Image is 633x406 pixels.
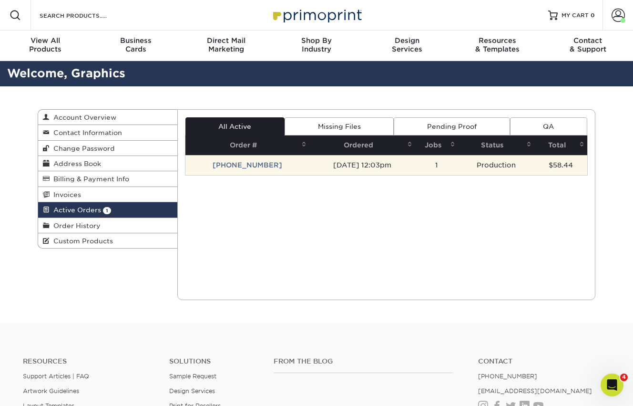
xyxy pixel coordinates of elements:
a: Sample Request [169,373,216,380]
a: Design Services [169,387,215,395]
a: Custom Products [38,233,177,248]
span: Direct Mail [181,36,271,45]
div: & Support [542,36,633,53]
th: Status [458,135,534,155]
a: Billing & Payment Info [38,171,177,187]
span: Billing & Payment Info [50,175,129,183]
span: Contact Information [50,129,122,136]
th: Ordered [309,135,416,155]
a: Change Password [38,141,177,156]
span: MY CART [562,11,589,20]
span: Active Orders [50,206,101,214]
a: Shop ByIndustry [271,31,362,61]
h4: Resources [23,357,155,365]
a: Support Articles | FAQ [23,373,89,380]
a: Contact [478,357,610,365]
td: Production [458,155,534,175]
a: Contact& Support [542,31,633,61]
a: [EMAIL_ADDRESS][DOMAIN_NAME] [478,387,592,395]
a: QA [510,117,587,135]
span: Resources [452,36,543,45]
span: Address Book [50,160,101,167]
a: Address Book [38,156,177,171]
th: Total [534,135,587,155]
span: 4 [620,374,628,381]
th: Order # [185,135,309,155]
a: [PHONE_NUMBER] [478,373,537,380]
a: Account Overview [38,110,177,125]
input: SEARCH PRODUCTS..... [39,10,132,21]
td: [PHONE_NUMBER] [185,155,309,175]
div: Cards [91,36,181,53]
a: Active Orders 1 [38,202,177,218]
span: Account Overview [50,114,116,121]
span: 0 [591,12,595,19]
a: Direct MailMarketing [181,31,271,61]
a: Pending Proof [394,117,510,135]
div: Marketing [181,36,271,53]
td: [DATE] 12:03pm [309,155,416,175]
span: 1 [103,207,111,214]
span: Change Password [50,145,115,152]
span: Invoices [50,191,81,198]
th: Jobs [415,135,458,155]
h4: From the Blog [274,357,452,365]
div: Services [362,36,452,53]
span: Design [362,36,452,45]
a: Resources& Templates [452,31,543,61]
a: Contact Information [38,125,177,140]
iframe: Intercom live chat [601,374,623,396]
td: $58.44 [534,155,587,175]
iframe: Google Customer Reviews [2,377,81,403]
a: Order History [38,218,177,233]
span: Contact [542,36,633,45]
a: Invoices [38,187,177,202]
a: Missing Files [285,117,394,135]
span: Custom Products [50,237,113,245]
span: Order History [50,222,101,229]
div: & Templates [452,36,543,53]
a: DesignServices [362,31,452,61]
a: BusinessCards [91,31,181,61]
span: Business [91,36,181,45]
td: 1 [415,155,458,175]
span: Shop By [271,36,362,45]
h4: Solutions [169,357,259,365]
a: All Active [185,117,285,135]
div: Industry [271,36,362,53]
img: Primoprint [269,5,364,25]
